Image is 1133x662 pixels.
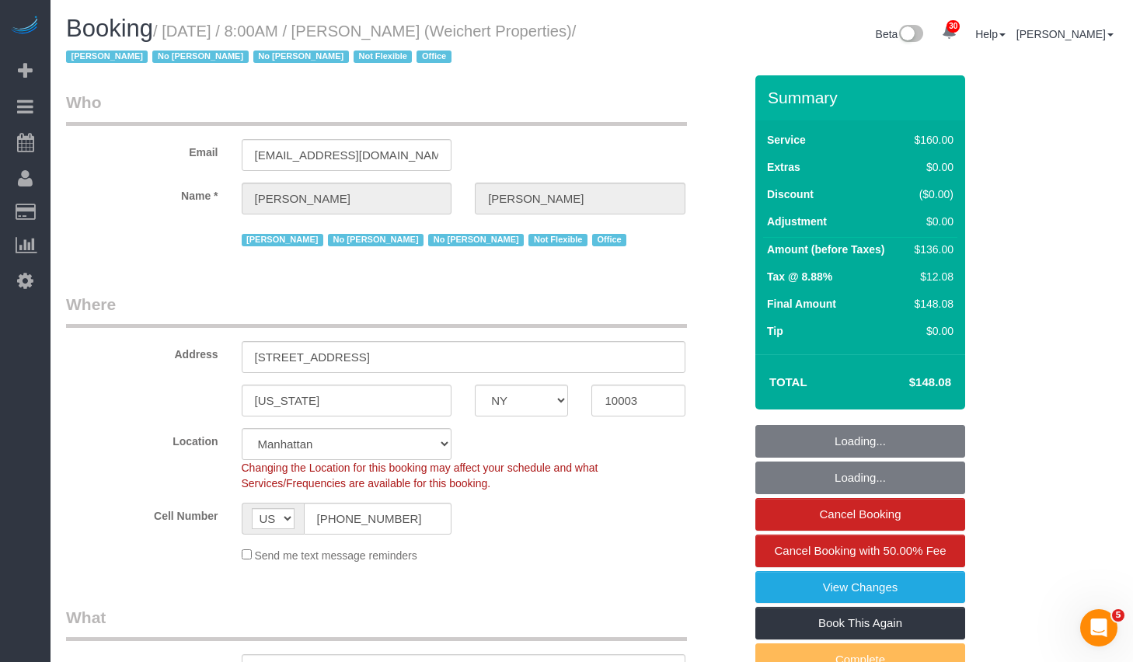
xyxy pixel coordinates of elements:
[242,385,452,416] input: City
[253,51,349,63] span: No [PERSON_NAME]
[767,269,832,284] label: Tax @ 8.88%
[908,296,953,312] div: $148.08
[417,51,451,63] span: Office
[54,139,230,160] label: Email
[254,549,417,562] span: Send me text message reminders
[863,376,951,389] h4: $148.08
[1112,609,1124,622] span: 5
[592,234,626,246] span: Office
[767,214,827,229] label: Adjustment
[242,462,598,490] span: Changing the Location for this booking may affect your schedule and what Services/Frequencies are...
[755,498,965,531] a: Cancel Booking
[66,51,148,63] span: [PERSON_NAME]
[1016,28,1114,40] a: [PERSON_NAME]
[242,139,452,171] input: Email
[66,23,576,66] small: / [DATE] / 8:00AM / [PERSON_NAME] (Weichert Properties)
[767,323,783,339] label: Tip
[591,385,685,416] input: Zip Code
[528,234,587,246] span: Not Flexible
[767,159,800,175] label: Extras
[934,16,964,50] a: 30
[475,183,685,214] input: Last Name
[908,242,953,257] div: $136.00
[876,28,924,40] a: Beta
[242,234,323,246] span: [PERSON_NAME]
[946,20,960,33] span: 30
[66,91,687,126] legend: Who
[755,571,965,604] a: View Changes
[54,341,230,362] label: Address
[428,234,524,246] span: No [PERSON_NAME]
[66,606,687,641] legend: What
[768,89,957,106] h3: Summary
[908,159,953,175] div: $0.00
[9,16,40,37] img: Automaid Logo
[354,51,413,63] span: Not Flexible
[908,132,953,148] div: $160.00
[1080,609,1117,646] iframe: Intercom live chat
[54,183,230,204] label: Name *
[898,25,923,45] img: New interface
[908,323,953,339] div: $0.00
[767,186,814,202] label: Discount
[908,214,953,229] div: $0.00
[66,15,153,42] span: Booking
[66,293,687,328] legend: Where
[242,183,452,214] input: First Name
[769,375,807,388] strong: Total
[767,132,806,148] label: Service
[755,535,965,567] a: Cancel Booking with 50.00% Fee
[304,503,452,535] input: Cell Number
[152,51,248,63] span: No [PERSON_NAME]
[908,269,953,284] div: $12.08
[328,234,424,246] span: No [PERSON_NAME]
[767,296,836,312] label: Final Amount
[975,28,1006,40] a: Help
[54,503,230,524] label: Cell Number
[767,242,884,257] label: Amount (before Taxes)
[775,544,946,557] span: Cancel Booking with 50.00% Fee
[755,607,965,639] a: Book This Again
[54,428,230,449] label: Location
[908,186,953,202] div: ($0.00)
